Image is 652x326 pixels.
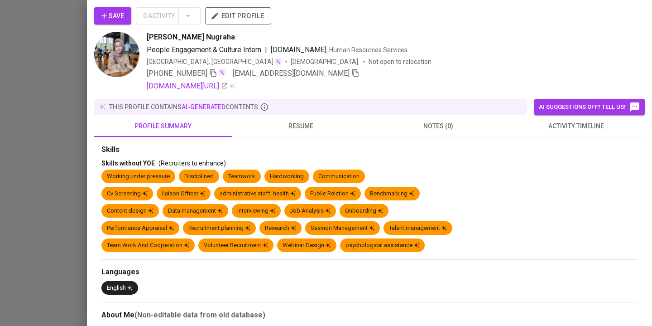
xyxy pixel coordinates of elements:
[370,190,414,198] div: Benchmarking
[218,69,225,76] img: magic_wand.svg
[147,57,282,66] div: [GEOGRAPHIC_DATA], [GEOGRAPHIC_DATA]
[329,46,407,54] span: Human Resources Services
[205,7,271,24] button: edit profile
[274,58,282,65] img: magic_wand.svg
[184,172,214,181] div: Disciplined
[237,207,275,215] div: Interviewing
[107,172,170,181] div: Working under pressure
[134,311,265,319] b: (Non-editable data from old database)
[107,190,148,198] div: Cv Screening
[94,32,139,77] img: d9c8e1a358b4c879ec2d41e1096c3ffa.jpg
[158,160,226,167] span: (Recruiters to enhance)
[101,267,638,277] div: Languages
[101,10,124,22] span: Save
[100,121,226,132] span: profile summary
[389,224,447,233] div: Talent management
[107,241,189,250] div: Team Work And Cooperation
[237,121,364,132] span: resume
[375,121,502,132] span: notes (0)
[271,45,326,54] span: [DOMAIN_NAME]
[265,44,267,55] span: |
[220,190,296,198] div: administrative staff, health
[147,69,207,78] span: [PHONE_NUMBER]
[101,310,638,321] div: About Me
[291,57,360,66] span: [DEMOGRAPHIC_DATA]
[162,190,205,198] div: liaison Officer
[534,99,645,115] button: AI suggestions off? Tell us!
[212,10,264,22] span: edit profile
[107,207,153,215] div: Content design
[101,145,638,155] div: Skills
[147,32,235,43] span: [PERSON_NAME] Nugraha
[318,172,360,181] div: Communication
[311,224,374,233] div: Session Management
[228,172,255,181] div: Teamwork
[188,224,250,233] div: Recruitment planning
[283,241,331,250] div: Webinar Design
[182,103,225,111] span: AI-generated
[290,207,331,215] div: Job Analysis
[369,57,431,66] p: Not open to relocation
[94,7,131,24] button: Save
[109,102,258,112] p: this profile contains contents
[101,160,155,167] span: Skills without YOE
[270,172,304,181] div: Hardworking
[204,241,268,250] div: Volunteer Recruitment
[147,81,228,92] a: [DOMAIN_NAME][URL]
[539,102,640,112] span: AI suggestions off? Tell us!
[265,224,296,233] div: Research
[107,284,133,292] div: English
[233,69,350,78] span: [EMAIL_ADDRESS][DOMAIN_NAME]
[345,241,419,250] div: psychological assistance
[513,121,639,132] span: activity timeline
[107,224,174,233] div: Performance Appraisal
[310,190,355,198] div: Public Relation
[168,207,223,215] div: Data management
[147,45,261,54] span: People Engagement & Culture Intern
[345,207,383,215] div: Onboarding
[205,12,271,19] a: edit profile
